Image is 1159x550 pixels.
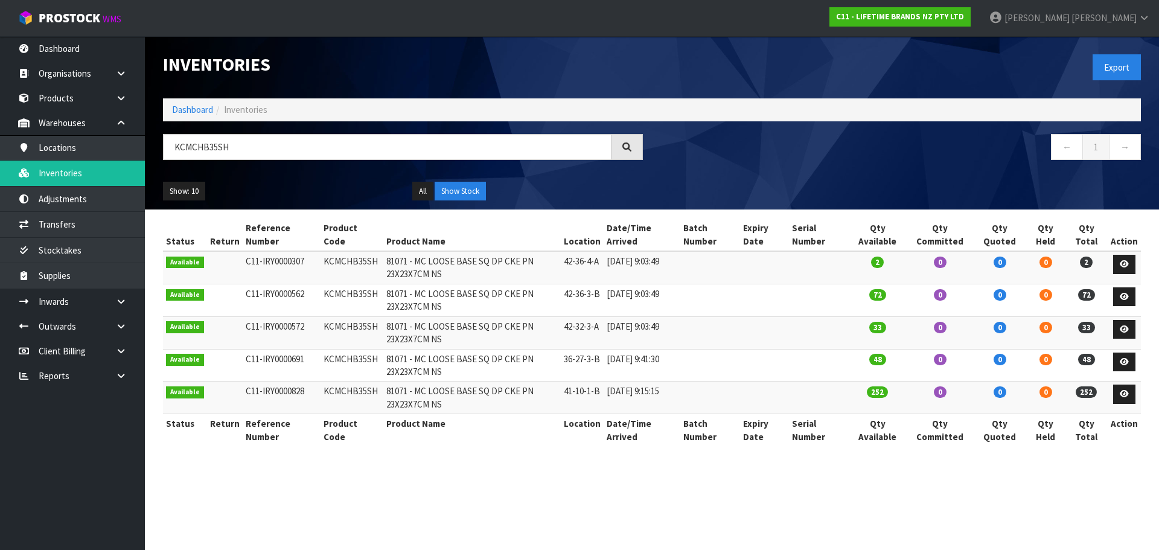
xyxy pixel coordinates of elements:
[321,414,383,446] th: Product Code
[39,10,100,26] span: ProStock
[243,414,321,446] th: Reference Number
[907,414,974,446] th: Qty Committed
[740,219,789,251] th: Expiry Date
[321,382,383,414] td: KCMCHB35SH
[1051,134,1083,160] a: ←
[1071,12,1137,24] span: [PERSON_NAME]
[604,349,680,382] td: [DATE] 9:41:30
[934,322,947,333] span: 0
[166,354,204,366] span: Available
[680,414,740,446] th: Batch Number
[994,354,1006,365] span: 0
[934,386,947,398] span: 0
[163,219,207,251] th: Status
[383,284,560,316] td: 81071 - MC LOOSE BASE SQ DP CKE PN 23X23X7CM NS
[869,322,886,333] span: 33
[1039,257,1052,268] span: 0
[849,414,907,446] th: Qty Available
[1039,322,1052,333] span: 0
[934,289,947,301] span: 0
[383,414,560,446] th: Product Name
[561,251,604,284] td: 42-36-4-A
[435,182,486,201] button: Show Stock
[561,316,604,349] td: 42-32-3-A
[871,257,884,268] span: 2
[243,251,321,284] td: C11-IRY0000307
[163,54,643,74] h1: Inventories
[604,414,680,446] th: Date/Time Arrived
[1080,257,1093,268] span: 2
[383,251,560,284] td: 81071 - MC LOOSE BASE SQ DP CKE PN 23X23X7CM NS
[974,414,1026,446] th: Qty Quoted
[243,284,321,316] td: C11-IRY0000562
[829,7,971,27] a: C11 - LIFETIME BRANDS NZ PTY LTD
[1026,219,1065,251] th: Qty Held
[1109,134,1141,160] a: →
[836,11,964,22] strong: C11 - LIFETIME BRANDS NZ PTY LTD
[604,316,680,349] td: [DATE] 9:03:49
[907,219,974,251] th: Qty Committed
[994,386,1006,398] span: 0
[994,322,1006,333] span: 0
[1078,354,1095,365] span: 48
[383,219,560,251] th: Product Name
[1108,219,1141,251] th: Action
[321,349,383,382] td: KCMCHB35SH
[166,386,204,398] span: Available
[243,382,321,414] td: C11-IRY0000828
[163,414,207,446] th: Status
[680,219,740,251] th: Batch Number
[383,349,560,382] td: 81071 - MC LOOSE BASE SQ DP CKE PN 23X23X7CM NS
[243,219,321,251] th: Reference Number
[383,316,560,349] td: 81071 - MC LOOSE BASE SQ DP CKE PN 23X23X7CM NS
[166,257,204,269] span: Available
[412,182,433,201] button: All
[1076,386,1097,398] span: 252
[604,251,680,284] td: [DATE] 9:03:49
[604,284,680,316] td: [DATE] 9:03:49
[867,386,888,398] span: 252
[163,182,205,201] button: Show: 10
[321,316,383,349] td: KCMCHB35SH
[561,219,604,251] th: Location
[1082,134,1110,160] a: 1
[1065,414,1108,446] th: Qty Total
[383,382,560,414] td: 81071 - MC LOOSE BASE SQ DP CKE PN 23X23X7CM NS
[243,316,321,349] td: C11-IRY0000572
[561,382,604,414] td: 41-10-1-B
[1039,386,1052,398] span: 0
[561,284,604,316] td: 42-36-3-B
[224,104,267,115] span: Inventories
[1065,219,1108,251] th: Qty Total
[661,134,1141,164] nav: Page navigation
[974,219,1026,251] th: Qty Quoted
[1026,414,1065,446] th: Qty Held
[994,257,1006,268] span: 0
[1039,354,1052,365] span: 0
[207,414,243,446] th: Return
[321,251,383,284] td: KCMCHB35SH
[604,219,680,251] th: Date/Time Arrived
[1004,12,1070,24] span: [PERSON_NAME]
[869,354,886,365] span: 48
[789,414,849,446] th: Serial Number
[561,414,604,446] th: Location
[166,321,204,333] span: Available
[166,289,204,301] span: Available
[321,284,383,316] td: KCMCHB35SH
[18,10,33,25] img: cube-alt.png
[243,349,321,382] td: C11-IRY0000691
[1108,414,1141,446] th: Action
[172,104,213,115] a: Dashboard
[207,219,243,251] th: Return
[1078,289,1095,301] span: 72
[321,219,383,251] th: Product Code
[561,349,604,382] td: 36-27-3-B
[103,13,121,25] small: WMS
[1039,289,1052,301] span: 0
[740,414,789,446] th: Expiry Date
[934,257,947,268] span: 0
[869,289,886,301] span: 72
[163,134,611,160] input: Search inventories
[1093,54,1141,80] button: Export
